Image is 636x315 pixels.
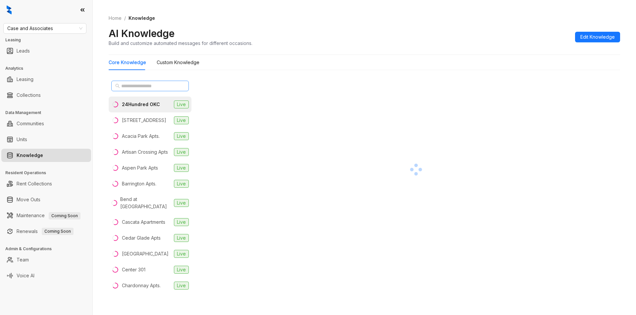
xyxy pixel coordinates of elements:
span: Live [174,148,189,156]
h3: Admin & Configurations [5,246,92,252]
span: Live [174,116,189,124]
span: Live [174,199,189,207]
div: Cascata Apartments [122,218,165,226]
span: Live [174,180,189,188]
li: Units [1,133,91,146]
span: Coming Soon [42,228,74,235]
span: Live [174,266,189,274]
a: Collections [17,89,41,102]
a: Leasing [17,73,33,86]
button: Edit Knowledge [575,32,620,42]
h2: AI Knowledge [109,27,175,40]
div: Center 301 [122,266,145,273]
span: Case and Associates [7,23,82,33]
li: Move Outs [1,193,91,206]
div: Cedar Glade Apts [122,234,161,242]
span: Live [174,132,189,140]
a: Communities [17,117,44,130]
h3: Leasing [5,37,92,43]
li: Collections [1,89,91,102]
li: / [124,15,126,22]
li: Rent Collections [1,177,91,190]
h3: Data Management [5,110,92,116]
li: Team [1,253,91,266]
span: Live [174,250,189,258]
h3: Resident Operations [5,170,92,176]
div: Aspen Park Apts [122,164,158,172]
span: Live [174,282,189,290]
div: Build and customize automated messages for different occasions. [109,40,252,47]
div: Bend at [GEOGRAPHIC_DATA] [120,196,171,210]
span: Coming Soon [49,212,80,219]
span: Edit Knowledge [580,33,615,41]
span: Knowledge [129,15,155,21]
a: Units [17,133,27,146]
div: 24Hundred OKC [122,101,160,108]
span: Live [174,234,189,242]
span: Live [174,218,189,226]
div: [STREET_ADDRESS] [122,117,166,124]
div: Artisan Crossing Apts [122,148,168,156]
a: Leads [17,44,30,58]
li: Voice AI [1,269,91,282]
a: Knowledge [17,149,43,162]
div: Chardonnay Apts. [122,282,161,289]
li: Maintenance [1,209,91,222]
a: RenewalsComing Soon [17,225,74,238]
li: Knowledge [1,149,91,162]
li: Leasing [1,73,91,86]
h3: Analytics [5,65,92,71]
a: Move Outs [17,193,40,206]
a: Team [17,253,29,266]
div: Core Knowledge [109,59,146,66]
img: logo [7,5,12,15]
a: Rent Collections [17,177,52,190]
a: Voice AI [17,269,34,282]
a: Home [107,15,123,22]
span: Live [174,100,189,108]
div: [GEOGRAPHIC_DATA] [122,250,169,257]
div: Barrington Apts. [122,180,156,187]
span: search [115,84,120,88]
div: Custom Knowledge [157,59,199,66]
li: Communities [1,117,91,130]
li: Leads [1,44,91,58]
li: Renewals [1,225,91,238]
div: Acacia Park Apts. [122,133,160,140]
span: Live [174,164,189,172]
